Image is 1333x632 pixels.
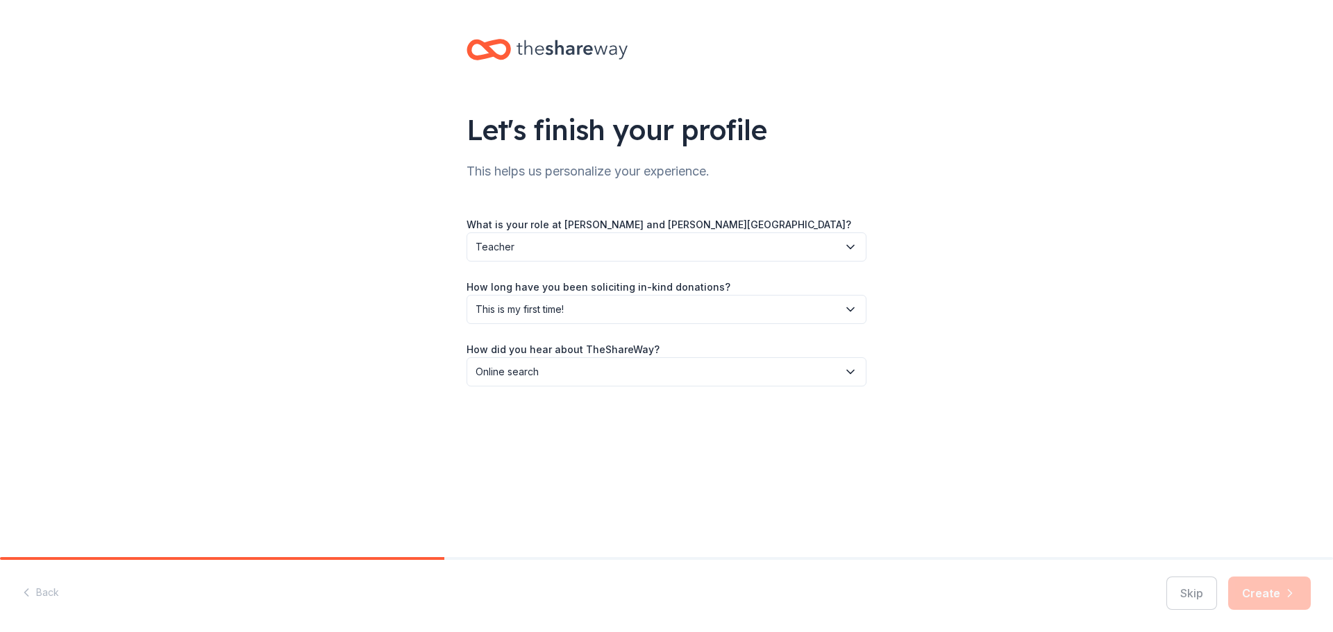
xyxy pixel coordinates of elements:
[476,364,838,380] span: Online search
[467,357,866,386] button: Online search
[467,343,660,357] label: How did you hear about TheShareWay?
[467,218,851,232] label: What is your role at [PERSON_NAME] and [PERSON_NAME][GEOGRAPHIC_DATA]?
[467,160,866,182] div: This helps us personalize your experience.
[467,280,730,294] label: How long have you been soliciting in-kind donations?
[467,110,866,149] div: Let's finish your profile
[467,232,866,262] button: Teacher
[476,239,838,255] span: Teacher
[467,295,866,324] button: This is my first time!
[476,301,838,318] span: This is my first time!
